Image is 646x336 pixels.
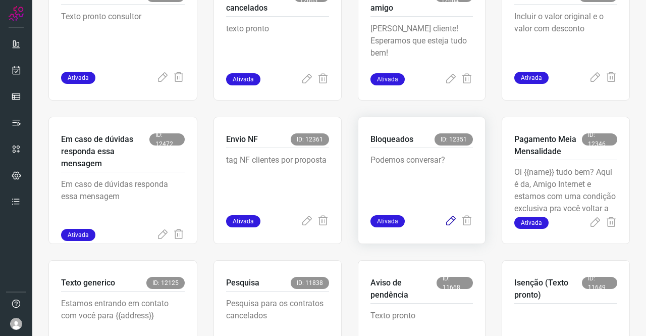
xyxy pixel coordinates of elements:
[226,23,329,73] p: texto pronto
[514,72,549,84] span: Ativada
[226,277,259,289] p: Pesquisa
[370,215,405,227] span: Ativada
[146,277,185,289] span: ID: 12125
[582,277,617,289] span: ID: 11649
[514,166,617,217] p: Oi {{name}} tudo bem? Aqui é da, Amigo Internet e estamos com uma condição exclusiva pra você vol...
[514,133,582,158] p: Pagamento Meia Mensalidade
[435,133,473,146] span: ID: 12351
[370,277,437,301] p: Aviso de pendência
[226,133,258,146] p: Envio NF
[514,277,582,301] p: Isenção (Texto pronto)
[437,277,473,289] span: ID: 11668
[226,73,260,85] span: Ativada
[226,215,260,227] span: Ativada
[61,229,95,241] span: Ativada
[226,154,329,205] p: tag NF clientes por proposta
[291,277,329,289] span: ID: 11838
[370,133,413,146] p: Bloqueados
[61,72,95,84] span: Ativada
[370,23,473,73] p: [PERSON_NAME] cliente! Esperamos que esteja tudo bem!
[9,6,24,21] img: Logo
[370,154,473,205] p: Podemos conversar?
[582,133,617,146] span: ID: 12346
[514,217,549,229] span: Ativada
[291,133,329,146] span: ID: 12361
[61,277,115,289] p: Texto generico
[370,73,405,85] span: Ativada
[61,178,185,229] p: Em caso de dúvidas responda essa mensagem
[61,11,185,61] p: Texto pronto consultor
[61,133,149,170] p: Em caso de dúvidas responda essa mensagem
[10,318,22,330] img: avatar-user-boy.jpg
[149,133,185,146] span: ID: 12472
[514,11,617,61] p: Incluir o valor original e o valor com desconto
